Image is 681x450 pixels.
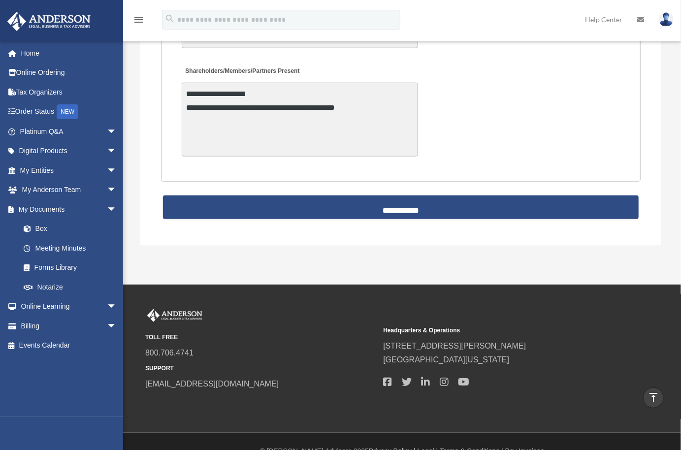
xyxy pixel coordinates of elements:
a: Online Ordering [7,63,131,83]
span: arrow_drop_down [107,122,127,142]
img: Anderson Advisors Platinum Portal [4,12,94,31]
small: TOLL FREE [145,332,376,343]
small: Headquarters & Operations [383,325,614,336]
a: Forms Library [14,258,131,278]
a: Online Learningarrow_drop_down [7,297,131,317]
a: Order StatusNEW [7,102,131,122]
a: Billingarrow_drop_down [7,316,131,336]
span: arrow_drop_down [107,161,127,181]
a: 800.706.4741 [145,349,194,357]
a: Notarize [14,277,131,297]
span: arrow_drop_down [107,316,127,336]
img: Anderson Advisors Platinum Portal [145,309,204,322]
a: Tax Organizers [7,82,131,102]
a: Digital Productsarrow_drop_down [7,141,131,161]
a: My Documentsarrow_drop_down [7,199,131,219]
a: My Anderson Teamarrow_drop_down [7,180,131,200]
small: SUPPORT [145,363,376,374]
a: [GEOGRAPHIC_DATA][US_STATE] [383,355,509,364]
span: arrow_drop_down [107,297,127,317]
a: Meeting Minutes [14,238,127,258]
a: menu [133,17,145,26]
span: arrow_drop_down [107,199,127,220]
a: My Entitiesarrow_drop_down [7,161,131,180]
a: Home [7,43,131,63]
a: [STREET_ADDRESS][PERSON_NAME] [383,342,526,350]
a: Platinum Q&Aarrow_drop_down [7,122,131,141]
a: Events Calendar [7,336,131,355]
img: User Pic [659,12,674,27]
span: arrow_drop_down [107,141,127,161]
i: search [164,13,175,24]
i: menu [133,14,145,26]
a: Box [14,219,131,239]
div: NEW [57,104,78,119]
a: [EMAIL_ADDRESS][DOMAIN_NAME] [145,380,279,388]
a: vertical_align_top [643,387,664,408]
i: vertical_align_top [648,391,659,403]
label: Shareholders/Members/Partners Present [182,65,302,78]
span: arrow_drop_down [107,180,127,200]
